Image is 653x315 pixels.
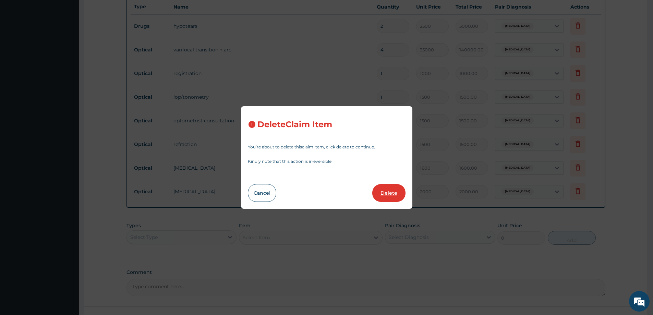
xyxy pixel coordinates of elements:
[40,86,95,156] span: We're online!
[257,120,332,129] h3: Delete Claim Item
[112,3,129,20] div: Minimize live chat window
[248,184,276,202] button: Cancel
[13,34,28,51] img: d_794563401_company_1708531726252_794563401
[36,38,115,47] div: Chat with us now
[372,184,406,202] button: Delete
[248,159,406,163] p: Kindly note that this action is irreversible
[248,145,406,149] p: You’re about to delete this claim item , click delete to continue.
[3,187,131,211] textarea: Type your message and hit 'Enter'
